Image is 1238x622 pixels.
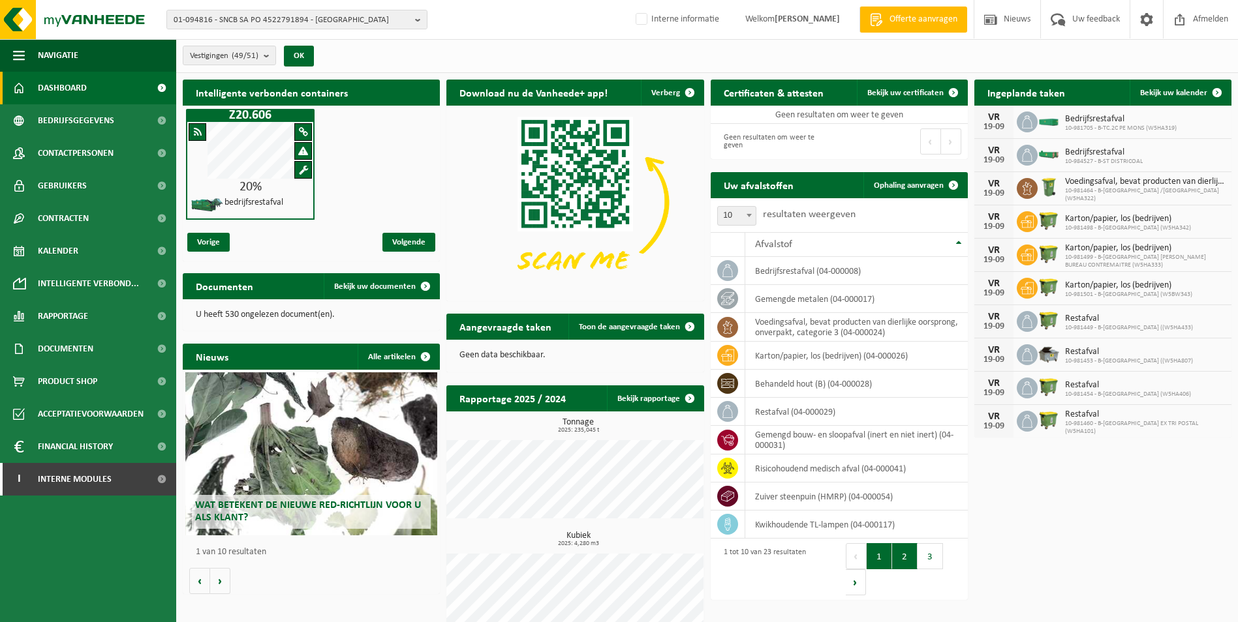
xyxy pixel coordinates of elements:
a: Bekijk uw documenten [324,273,439,299]
td: Geen resultaten om weer te geven [711,106,968,124]
span: Gebruikers [38,170,87,202]
div: VR [981,278,1007,289]
h2: Ingeplande taken [974,80,1078,105]
div: VR [981,212,1007,222]
img: WB-1100-HPE-GN-50 [1038,243,1060,265]
span: Restafval [1065,380,1191,391]
span: Wat betekent de nieuwe RED-richtlijn voor u als klant? [195,500,421,523]
button: 1 [867,543,892,569]
p: U heeft 530 ongelezen document(en). [196,310,427,319]
span: Offerte aanvragen [886,13,961,26]
span: Vorige [187,233,230,252]
count: (49/51) [232,52,258,60]
a: Toon de aangevraagde taken [568,314,703,340]
div: VR [981,378,1007,389]
div: 19-09 [981,322,1007,331]
span: Restafval [1065,314,1193,324]
span: Contracten [38,202,89,235]
span: Voedingsafval, bevat producten van dierlijke oorsprong, onverpakt, categorie 3 [1065,177,1225,187]
button: Previous [846,543,867,569]
h2: Certificaten & attesten [711,80,837,105]
span: 10-981453 - B-[GEOGRAPHIC_DATA] ((W5HA807) [1065,357,1193,365]
span: Bekijk uw documenten [334,282,416,291]
div: VR [981,345,1007,355]
span: 2025: 235,045 t [453,427,704,434]
div: 20% [187,181,313,194]
h3: Kubiek [453,531,704,547]
img: Download de VHEPlus App [446,106,704,299]
img: WB-1100-HPE-GN-50 [1038,276,1060,298]
span: Bekijk uw certificaten [867,89,944,97]
span: 10-981498 - B-[GEOGRAPHIC_DATA] (W5HA342) [1065,224,1191,232]
div: 19-09 [981,123,1007,132]
span: Intelligente verbond... [38,267,139,300]
span: Ophaling aanvragen [874,181,944,190]
span: 10-981464 - B-[GEOGRAPHIC_DATA] /[GEOGRAPHIC_DATA] (W5HA322) [1065,187,1225,203]
span: 10-981460 - B-[GEOGRAPHIC_DATA] EX TRI POSTAL (W5HA101) [1065,420,1225,436]
span: 10-981501 - B-[GEOGRAPHIC_DATA] (W5BW343) [1065,291,1192,299]
h4: bedrijfsrestafval [224,198,283,207]
img: WB-1100-HPE-GN-50 [1038,376,1060,398]
span: Bedrijfsgegevens [38,104,114,137]
button: Next [941,128,961,155]
span: 10-981449 - B-[GEOGRAPHIC_DATA] ((W5HA433) [1065,324,1193,332]
div: 19-09 [981,355,1007,364]
img: WB-0240-HPE-GN-50 [1038,176,1060,198]
span: 10-981499 - B-[GEOGRAPHIC_DATA] [PERSON_NAME] BUREAU CONTREMAITRE (W5HA333) [1065,254,1225,269]
span: Contactpersonen [38,137,114,170]
span: 10-981705 - B-TC.2C PE MONS (W5HA319) [1065,125,1177,132]
p: 1 van 10 resultaten [196,548,433,557]
h2: Documenten [183,273,266,299]
td: bedrijfsrestafval (04-000008) [745,257,968,285]
div: Geen resultaten om weer te geven [717,127,833,156]
a: Bekijk uw certificaten [857,80,967,106]
span: 10 [718,207,756,225]
img: WB-1100-HPE-GN-50 [1038,209,1060,231]
span: Kalender [38,235,78,267]
span: Restafval [1065,347,1193,357]
span: Documenten [38,333,93,365]
h2: Download nu de Vanheede+ app! [446,80,621,105]
span: Karton/papier, los (bedrijven) [1065,280,1192,291]
img: HK-XZ-20-GN-01 [191,197,223,213]
div: 19-09 [981,389,1007,398]
div: VR [981,179,1007,189]
h2: Nieuws [183,344,241,369]
div: 19-09 [981,156,1007,165]
span: Vestigingen [190,46,258,66]
button: Vestigingen(49/51) [183,46,276,65]
span: Interne modules [38,463,112,496]
div: 19-09 [981,256,1007,265]
div: 19-09 [981,289,1007,298]
label: resultaten weergeven [763,209,856,220]
div: 19-09 [981,189,1007,198]
span: I [13,463,25,496]
h2: Rapportage 2025 / 2024 [446,385,579,411]
a: Ophaling aanvragen [863,172,967,198]
button: Previous [920,128,941,155]
label: Interne informatie [633,10,719,29]
span: Karton/papier, los (bedrijven) [1065,214,1191,224]
h2: Uw afvalstoffen [711,172,807,198]
button: Next [846,569,866,595]
a: Offerte aanvragen [859,7,967,33]
button: Volgende [210,568,230,594]
td: kwikhoudende TL-lampen (04-000117) [745,511,968,539]
p: Geen data beschikbaar. [459,351,690,360]
span: Bedrijfsrestafval [1065,147,1143,158]
span: Rapportage [38,300,88,333]
td: zuiver steenpuin (HMRP) (04-000054) [745,482,968,511]
span: Acceptatievoorwaarden [38,398,144,430]
a: Bekijk rapportage [607,385,703,411]
span: Product Shop [38,365,97,398]
a: Wat betekent de nieuwe RED-richtlijn voor u als klant? [185,372,437,535]
div: 1 tot 10 van 23 resultaten [717,542,806,597]
h2: Intelligente verbonden containers [183,80,440,105]
td: gemengde metalen (04-000017) [745,285,968,313]
span: Navigatie [38,39,78,72]
span: Verberg [651,89,680,97]
span: 10 [717,206,756,226]
a: Bekijk uw kalender [1130,80,1230,106]
td: karton/papier, los (bedrijven) (04-000026) [745,342,968,370]
td: gemengd bouw- en sloopafval (inert en niet inert) (04-000031) [745,426,968,454]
